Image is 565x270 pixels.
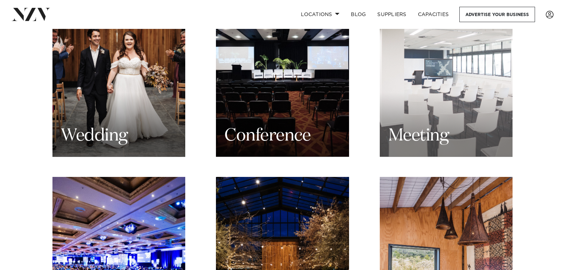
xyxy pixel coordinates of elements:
[11,8,50,21] img: nzv-logo.png
[459,7,535,22] a: Advertise your business
[372,7,412,22] a: SUPPLIERS
[345,7,372,22] a: BLOG
[295,7,345,22] a: Locations
[225,125,311,147] h3: Conference
[61,125,128,147] h3: Wedding
[388,125,449,147] h3: Meeting
[412,7,455,22] a: Capacities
